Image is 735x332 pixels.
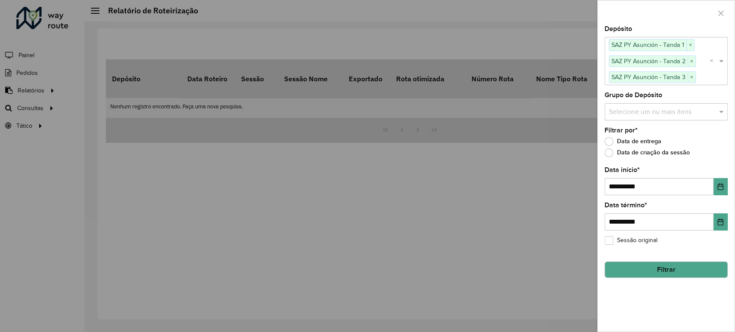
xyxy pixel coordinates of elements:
[605,24,632,34] label: Depósito
[713,178,728,195] button: Choose Date
[710,56,717,66] span: Clear all
[605,261,728,278] button: Filtrar
[609,72,688,82] span: SAZ PY Asunción - Tanda 3
[605,148,690,157] label: Data de criação da sessão
[688,56,695,67] span: ×
[605,236,657,245] label: Sessão original
[609,40,686,50] span: SAZ PY Asunción - Tanda 1
[605,90,662,100] label: Grupo de Depósito
[686,40,694,50] span: ×
[605,125,638,135] label: Filtrar por
[605,200,647,210] label: Data término
[605,165,640,175] label: Data início
[713,213,728,231] button: Choose Date
[609,56,688,66] span: SAZ PY Asunción - Tanda 2
[688,72,695,83] span: ×
[605,137,661,146] label: Data de entrega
